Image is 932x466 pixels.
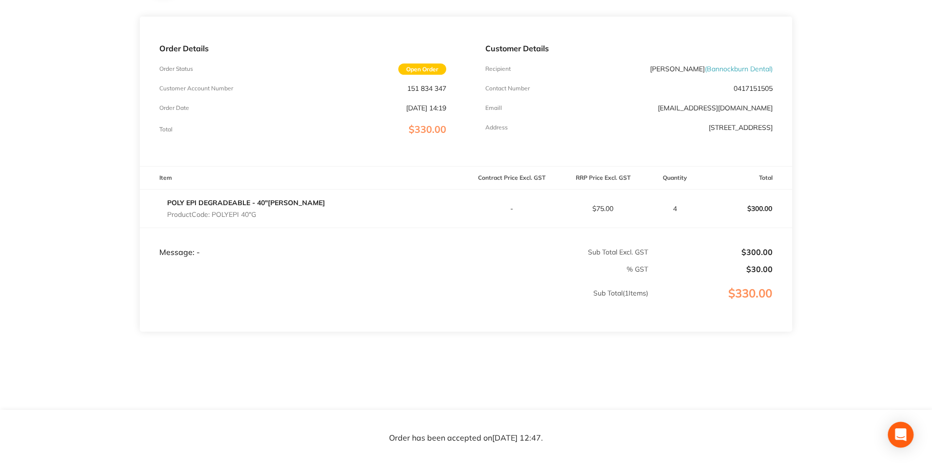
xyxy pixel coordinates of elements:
[159,105,189,111] p: Order Date
[389,433,543,442] p: Order has been accepted on [DATE] 12:47 .
[407,85,446,92] p: 151 834 347
[485,65,511,72] p: Recipient
[159,126,173,133] p: Total
[701,167,792,190] th: Total
[558,205,648,212] p: $75.00
[409,123,446,135] span: $330.00
[140,289,648,317] p: Sub Total ( 1 Items)
[466,248,648,256] p: Sub Total Excl. GST
[167,198,325,207] a: POLY EPI DEGRADEABLE - 40"[PERSON_NAME]
[557,167,649,190] th: RRP Price Excl. GST
[650,65,773,73] p: [PERSON_NAME]
[649,248,773,256] p: $300.00
[159,44,446,53] p: Order Details
[485,124,508,131] p: Address
[140,167,466,190] th: Item
[649,265,773,274] p: $30.00
[167,211,325,218] p: Product Code: POLYEPI 40"G
[466,167,557,190] th: Contract Price Excl. GST
[701,197,792,220] p: $300.00
[140,228,466,257] td: Message: -
[658,104,773,112] a: [EMAIL_ADDRESS][DOMAIN_NAME]
[485,85,530,92] p: Contact Number
[649,287,792,320] p: $330.00
[406,104,446,112] p: [DATE] 14:19
[705,64,773,73] span: ( Bannockburn Dental )
[159,85,233,92] p: Customer Account Number
[398,64,446,75] span: Open Order
[888,422,914,448] div: Open Intercom Messenger
[709,124,773,131] p: [STREET_ADDRESS]
[466,205,557,212] p: -
[734,85,773,92] p: 0417151505
[159,65,193,72] p: Order Status
[140,265,648,273] p: % GST
[485,105,502,111] p: Emaill
[649,205,700,212] p: 4
[649,167,701,190] th: Quantity
[485,44,772,53] p: Customer Details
